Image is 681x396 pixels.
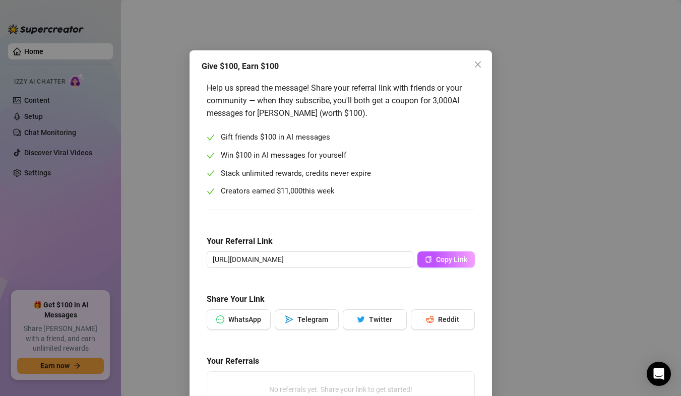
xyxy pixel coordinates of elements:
span: Close [470,60,486,69]
button: twitterTwitter [343,309,407,329]
span: Twitter [369,315,392,323]
span: close [474,60,482,69]
span: Stack unlimited rewards, credits never expire [221,168,371,180]
button: Copy Link [417,251,475,268]
span: send [285,315,293,323]
div: Help us spread the message! Share your referral link with friends or your community — when they s... [207,82,475,119]
span: twitter [357,315,365,323]
span: Copy Link [436,255,467,263]
h5: Share Your Link [207,293,475,305]
span: check [207,187,215,195]
button: redditReddit [411,309,475,329]
button: Close [470,56,486,73]
h5: Your Referral Link [207,235,475,247]
span: message [216,315,224,323]
span: Reddit [438,315,459,323]
span: Telegram [297,315,328,323]
span: Gift friends $100 in AI messages [221,131,330,144]
span: check [207,134,215,142]
span: WhatsApp [228,315,261,323]
div: Give $100, Earn $100 [202,60,480,73]
span: check [207,152,215,160]
span: reddit [426,315,434,323]
button: sendTelegram [275,309,339,329]
button: messageWhatsApp [207,309,271,329]
h5: Your Referrals [207,355,475,367]
div: Open Intercom Messenger [647,362,671,386]
span: copy [425,256,432,263]
span: Creators earned $ this week [221,185,335,197]
span: check [207,169,215,177]
span: Win $100 in AI messages for yourself [221,150,346,162]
